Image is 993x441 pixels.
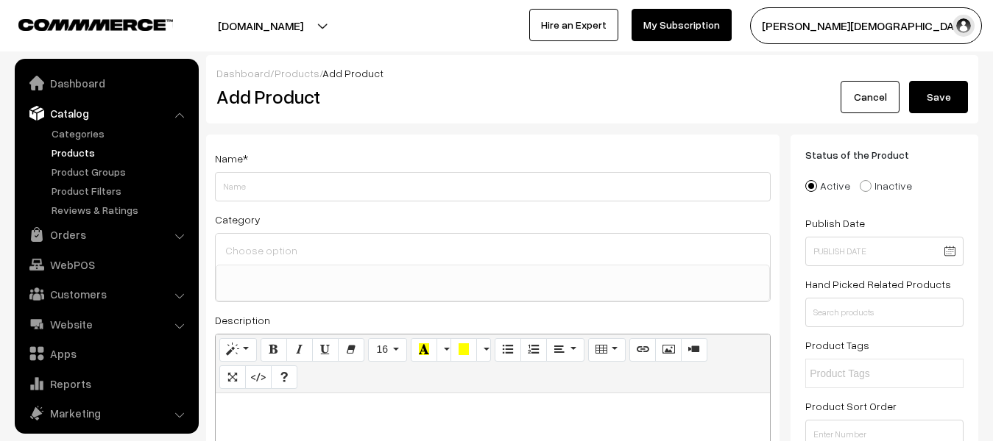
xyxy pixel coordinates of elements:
[215,212,261,227] label: Category
[629,338,656,362] button: Link (CTRL+K)
[215,312,270,328] label: Description
[529,9,618,41] a: Hire an Expert
[222,240,764,261] input: Choose option
[215,151,248,166] label: Name
[216,67,270,79] a: Dashboard
[18,251,194,278] a: WebPOS
[450,338,477,362] button: Background Color
[215,172,771,201] input: Name
[750,7,982,44] button: [PERSON_NAME][DEMOGRAPHIC_DATA]
[860,178,912,193] label: Inactive
[437,338,451,362] button: More Color
[655,338,682,362] button: Picture
[219,365,246,389] button: Full Screen
[18,400,194,426] a: Marketing
[18,100,194,126] a: Catalog
[681,338,707,362] button: Video
[245,365,272,389] button: Code View
[810,366,939,381] input: Product Tags
[48,126,194,141] a: Categories
[166,7,355,44] button: [DOMAIN_NAME]
[18,19,173,30] img: COMMMERCE
[312,338,339,362] button: Underline (CTRL+U)
[18,15,147,32] a: COMMMERCE
[18,340,194,367] a: Apps
[48,183,194,198] a: Product Filters
[18,370,194,397] a: Reports
[805,398,897,414] label: Product Sort Order
[476,338,491,362] button: More Color
[18,221,194,248] a: Orders
[18,70,194,96] a: Dashboard
[216,85,774,108] h2: Add Product
[411,338,437,362] button: Recent Color
[495,338,521,362] button: Unordered list (CTRL+SHIFT+NUM7)
[275,67,319,79] a: Products
[338,338,364,362] button: Remove Font Style (CTRL+\)
[805,178,850,193] label: Active
[805,237,964,266] input: Publish Date
[805,337,869,353] label: Product Tags
[271,365,297,389] button: Help
[588,338,626,362] button: Table
[376,343,388,355] span: 16
[261,338,287,362] button: Bold (CTRL+B)
[805,298,964,327] input: Search products
[520,338,547,362] button: Ordered list (CTRL+SHIFT+NUM8)
[219,338,257,362] button: Style
[18,281,194,307] a: Customers
[805,148,927,161] span: Status of the Product
[805,215,865,231] label: Publish Date
[909,81,968,113] button: Save
[18,311,194,337] a: Website
[48,202,194,218] a: Reviews & Ratings
[368,338,407,362] button: Font Size
[632,9,732,41] a: My Subscription
[322,67,384,79] span: Add Product
[286,338,313,362] button: Italic (CTRL+I)
[805,276,951,292] label: Hand Picked Related Products
[953,15,975,37] img: user
[546,338,584,362] button: Paragraph
[216,65,968,81] div: / /
[841,81,900,113] a: Cancel
[48,164,194,179] a: Product Groups
[48,145,194,160] a: Products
